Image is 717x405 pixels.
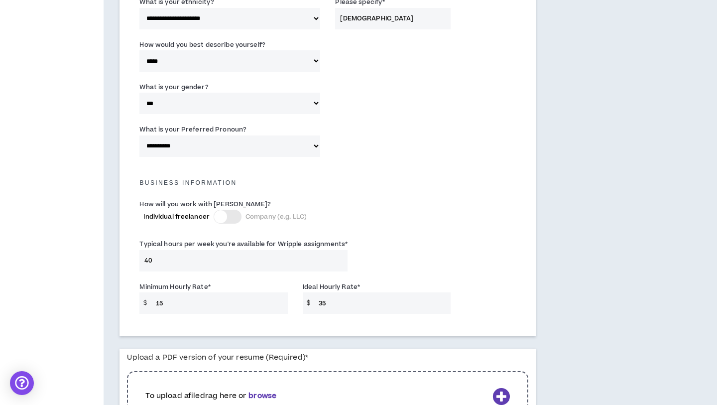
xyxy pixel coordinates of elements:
label: Typical hours per week you're available for Wripple assignments [139,236,348,252]
div: Open Intercom Messenger [10,371,34,395]
label: Upload a PDF version of your resume (Required) [127,349,308,366]
label: How will you work with [PERSON_NAME]? [139,196,270,212]
label: What is your gender? [139,79,208,95]
input: Specify here [335,8,451,29]
label: Minimum Hourly Rate [139,279,210,295]
h5: Business Information [132,179,523,186]
span: Individual freelancer [143,212,210,221]
input: Ex $75 [151,292,288,314]
label: What is your Preferred Pronoun? [139,122,246,137]
label: Ideal Hourly Rate [303,279,360,295]
span: $ [139,292,151,314]
input: Ex $90 [314,292,451,314]
span: Company (e.g. LLC) [245,212,307,221]
p: To upload a file drag here or [145,391,488,402]
span: $ [303,292,314,314]
label: How would you best describe yourself? [139,37,265,53]
b: browse [248,391,276,401]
